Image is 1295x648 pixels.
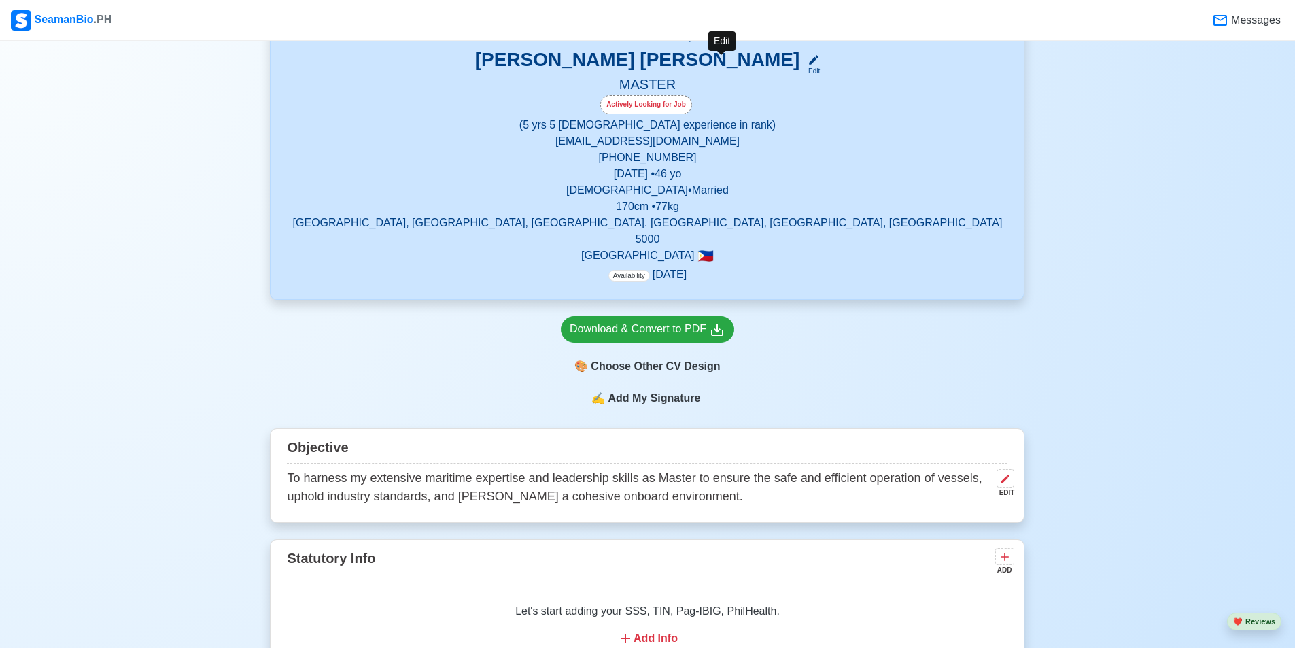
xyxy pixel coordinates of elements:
[287,545,1007,581] div: Statutory Info
[303,603,991,619] p: Let's start adding your SSS, TIN, Pag-IBIG, PhilHealth.
[574,358,588,375] span: paint
[287,182,1007,199] p: [DEMOGRAPHIC_DATA] • Married
[475,48,800,76] h3: [PERSON_NAME] [PERSON_NAME]
[561,354,734,379] div: Choose Other CV Design
[600,95,692,114] div: Actively Looking for Job
[287,133,1007,150] p: [EMAIL_ADDRESS][DOMAIN_NAME]
[287,199,1007,215] p: 170 cm • 77 kg
[591,390,605,407] span: sign
[995,565,1012,575] div: ADD
[11,10,111,31] div: SeamanBio
[287,117,1007,133] p: (5 yrs 5 [DEMOGRAPHIC_DATA] experience in rank)
[697,250,714,262] span: 🇵🇭
[287,469,991,506] p: To harness my extensive maritime expertise and leadership skills as Master to ensure the safe and...
[287,248,1007,264] p: [GEOGRAPHIC_DATA]
[570,321,725,338] div: Download & Convert to PDF
[605,390,703,407] span: Add My Signature
[708,31,736,51] div: Edit
[608,267,687,283] p: [DATE]
[94,14,112,25] span: .PH
[802,66,820,76] div: Edit
[561,316,734,343] a: Download & Convert to PDF
[1227,613,1281,631] button: heartReviews
[608,270,650,282] span: Availability
[303,630,991,647] div: Add Info
[287,150,1007,166] p: [PHONE_NUMBER]
[287,434,1007,464] div: Objective
[991,488,1014,498] div: EDIT
[11,10,31,31] img: Logo
[287,215,1007,248] p: [GEOGRAPHIC_DATA], [GEOGRAPHIC_DATA], [GEOGRAPHIC_DATA]. [GEOGRAPHIC_DATA], [GEOGRAPHIC_DATA], [G...
[1233,617,1243,626] span: heart
[287,76,1007,95] h5: MASTER
[287,166,1007,182] p: [DATE] • 46 yo
[1228,12,1281,29] span: Messages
